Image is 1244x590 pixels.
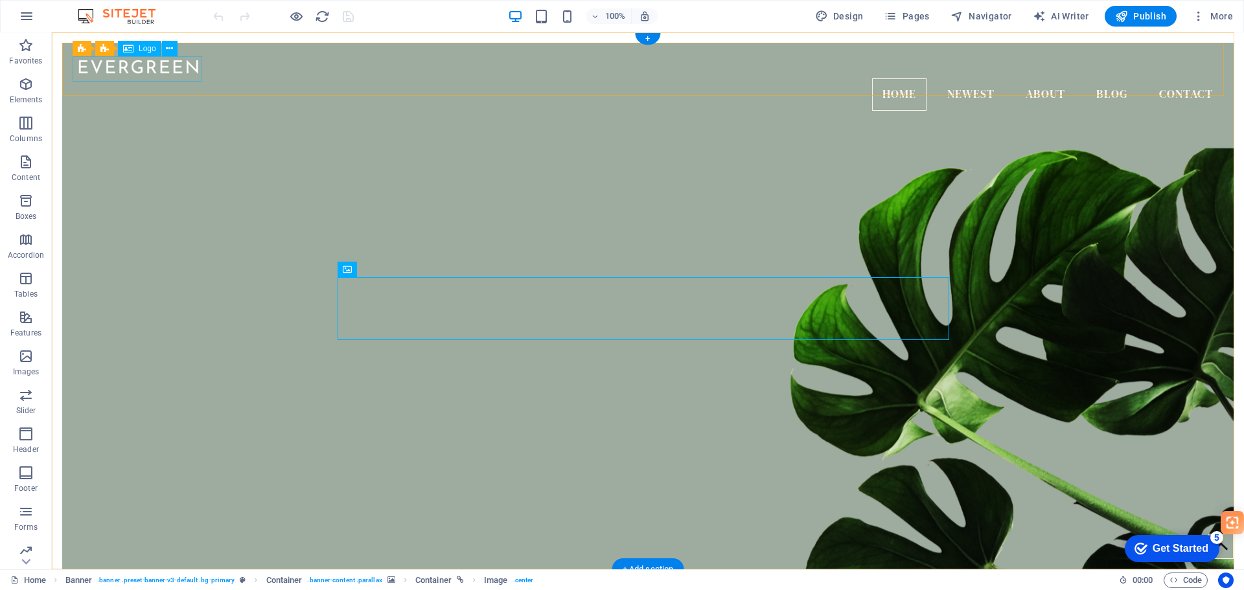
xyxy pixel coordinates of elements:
[266,573,303,588] span: Click to select. Double-click to edit
[14,289,38,299] p: Tables
[457,576,464,584] i: This element is linked
[945,6,1017,27] button: Navigator
[314,8,330,24] button: reload
[65,573,93,588] span: Click to select. Double-click to edit
[75,8,172,24] img: Editor Logo
[950,10,1012,23] span: Navigator
[14,522,38,532] p: Forms
[1169,573,1202,588] span: Code
[10,133,42,144] p: Columns
[586,8,632,24] button: 100%
[97,573,235,588] span: . banner .preset-banner-v3-default .bg-primary
[38,14,94,26] div: Get Started
[10,95,43,105] p: Elements
[513,573,534,588] span: . center
[1192,10,1233,23] span: More
[1142,575,1144,585] span: :
[415,573,452,588] span: Click to select. Double-click to edit
[16,405,36,416] p: Slider
[1133,573,1153,588] span: 00 00
[884,10,929,23] span: Pages
[307,573,382,588] span: . banner-content .parallax
[16,211,37,221] p: Boxes
[1164,573,1208,588] button: Code
[1187,6,1238,27] button: More
[1115,10,1166,23] span: Publish
[1119,573,1153,588] h6: Session time
[13,444,39,455] p: Header
[387,576,395,584] i: This element contains a background
[12,172,40,183] p: Content
[10,573,46,588] a: Click to cancel selection. Double-click to open Pages
[10,328,41,338] p: Features
[879,6,934,27] button: Pages
[139,45,156,52] span: Logo
[612,558,684,580] div: + Add section
[484,573,507,588] span: Click to select. Double-click to edit
[96,3,109,16] div: 5
[1218,573,1234,588] button: Usercentrics
[65,573,534,588] nav: breadcrumb
[240,576,246,584] i: This element is a customizable preset
[815,10,864,23] span: Design
[1028,6,1094,27] button: AI Writer
[810,6,869,27] button: Design
[315,9,330,24] i: Reload page
[9,56,42,66] p: Favorites
[605,8,626,24] h6: 100%
[288,8,304,24] button: Click here to leave preview mode and continue editing
[810,6,869,27] div: Design (Ctrl+Alt+Y)
[10,6,105,34] div: Get Started 5 items remaining, 0% complete
[639,10,651,22] i: On resize automatically adjust zoom level to fit chosen device.
[635,33,660,45] div: +
[1033,10,1089,23] span: AI Writer
[1105,6,1177,27] button: Publish
[8,250,44,260] p: Accordion
[13,367,40,377] p: Images
[14,483,38,494] p: Footer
